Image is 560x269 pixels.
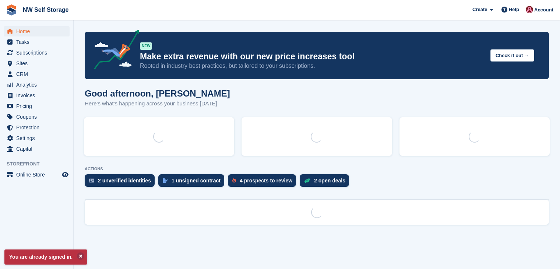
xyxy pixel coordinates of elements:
a: menu [4,58,70,69]
a: menu [4,69,70,79]
a: menu [4,133,70,143]
a: menu [4,170,70,180]
a: menu [4,101,70,111]
img: deal-1b604bf984904fb50ccaf53a9ad4b4a5d6e5aea283cecdc64d6e3604feb123c2.svg [304,178,310,183]
div: 4 prospects to review [240,178,292,184]
span: Sites [16,58,60,69]
a: menu [4,90,70,101]
span: Help [509,6,519,13]
span: Coupons [16,112,60,122]
a: menu [4,48,70,58]
h1: Good afternoon, [PERSON_NAME] [85,88,230,98]
a: menu [4,80,70,90]
button: Check it out → [490,49,534,62]
span: Analytics [16,80,60,90]
span: Online Store [16,170,60,180]
span: Invoices [16,90,60,101]
span: Create [472,6,487,13]
span: Protection [16,122,60,133]
span: Home [16,26,60,36]
img: price-adjustments-announcement-icon-8257ccfd72463d97f412b2fc003d46551f7dbcb40ab6d574587a9cd5c0d94... [88,30,140,72]
img: contract_signature_icon-13c848040528278c33f63329250d36e43548de30e8caae1d1a13099fd9432cc5.svg [163,178,168,183]
div: 1 unsigned contract [172,178,221,184]
div: 2 unverified identities [98,178,151,184]
p: Here's what's happening across your business [DATE] [85,99,230,108]
a: 2 unverified identities [85,174,158,191]
p: Make extra revenue with our new price increases tool [140,51,485,62]
a: menu [4,122,70,133]
img: Josh Vines [526,6,533,13]
a: menu [4,37,70,47]
span: Pricing [16,101,60,111]
a: 2 open deals [300,174,353,191]
span: Storefront [7,160,73,168]
a: menu [4,112,70,122]
p: You are already signed in. [4,249,87,265]
p: Rooted in industry best practices, but tailored to your subscriptions. [140,62,485,70]
div: 2 open deals [314,178,345,184]
p: ACTIONS [85,167,549,171]
div: NEW [140,42,152,50]
a: menu [4,26,70,36]
span: Settings [16,133,60,143]
a: NW Self Storage [20,4,71,16]
a: menu [4,144,70,154]
img: stora-icon-8386f47178a22dfd0bd8f6a31ec36ba5ce8667c1dd55bd0f319d3a0aa187defe.svg [6,4,17,15]
a: Preview store [61,170,70,179]
img: prospect-51fa495bee0391a8d652442698ab0144808aea92771e9ea1ae160a38d050c398.svg [232,178,236,183]
span: Account [534,6,553,14]
span: Tasks [16,37,60,47]
img: verify_identity-adf6edd0f0f0b5bbfe63781bf79b02c33cf7c696d77639b501bdc392416b5a36.svg [89,178,94,183]
a: 1 unsigned contract [158,174,228,191]
span: Capital [16,144,60,154]
a: 4 prospects to review [228,174,300,191]
span: CRM [16,69,60,79]
span: Subscriptions [16,48,60,58]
